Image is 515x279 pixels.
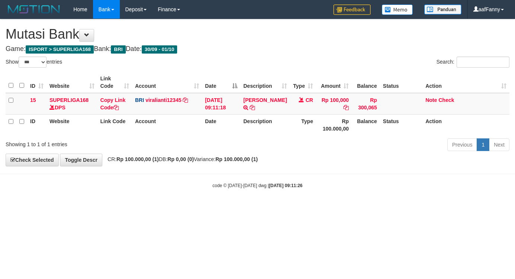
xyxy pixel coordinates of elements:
[240,72,290,93] th: Description: activate to sort column ascending
[352,72,380,93] th: Balance
[316,93,352,115] td: Rp 100,000
[422,72,509,93] th: Action: activate to sort column ascending
[6,45,509,53] h4: Game: Bank: Date:
[240,114,290,135] th: Description
[438,97,454,103] a: Check
[343,105,349,110] a: Copy Rp 100,000 to clipboard
[352,93,380,115] td: Rp 300,065
[202,72,240,93] th: Date: activate to sort column descending
[30,97,36,103] span: 15
[457,57,509,68] input: Search:
[47,72,97,93] th: Website: activate to sort column ascending
[380,114,422,135] th: Status
[243,97,287,103] a: [PERSON_NAME]
[422,114,509,135] th: Action
[104,156,258,162] span: CR: DB: Variance:
[215,156,258,162] strong: Rp 100.000,00 (1)
[382,4,413,15] img: Button%20Memo.svg
[19,57,47,68] select: Showentries
[290,114,316,135] th: Type
[306,97,313,103] span: CR
[111,45,125,54] span: BRI
[97,72,132,93] th: Link Code: activate to sort column ascending
[212,183,303,188] small: code © [DATE]-[DATE] dwg |
[202,114,240,135] th: Date
[6,4,62,15] img: MOTION_logo.png
[425,97,437,103] a: Note
[316,72,352,93] th: Amount: activate to sort column ascending
[436,57,509,68] label: Search:
[250,105,255,110] a: Copy DAVID KHOLIQ to clipboard
[97,114,132,135] th: Link Code
[269,183,303,188] strong: [DATE] 09:11:26
[183,97,188,103] a: Copy viralianti12345 to clipboard
[132,114,202,135] th: Account
[424,4,461,15] img: panduan.png
[202,93,240,115] td: [DATE] 09:11:18
[132,72,202,93] th: Account: activate to sort column ascending
[27,114,47,135] th: ID
[447,138,477,151] a: Previous
[47,93,97,115] td: DPS
[145,97,182,103] a: viralianti12345
[477,138,489,151] a: 1
[489,138,509,151] a: Next
[135,97,144,103] span: BRI
[333,4,371,15] img: Feedback.jpg
[6,138,209,148] div: Showing 1 to 1 of 1 entries
[116,156,159,162] strong: Rp 100.000,00 (1)
[49,97,89,103] a: SUPERLIGA168
[27,72,47,93] th: ID: activate to sort column ascending
[352,114,380,135] th: Balance
[380,72,422,93] th: Status
[6,27,509,42] h1: Mutasi Bank
[6,57,62,68] label: Show entries
[6,154,59,166] a: Check Selected
[100,97,126,110] a: Copy Link Code
[47,114,97,135] th: Website
[26,45,94,54] span: ISPORT > SUPERLIGA168
[316,114,352,135] th: Rp 100.000,00
[290,72,316,93] th: Type: activate to sort column ascending
[142,45,177,54] span: 30/09 - 01/10
[60,154,102,166] a: Toggle Descr
[167,156,194,162] strong: Rp 0,00 (0)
